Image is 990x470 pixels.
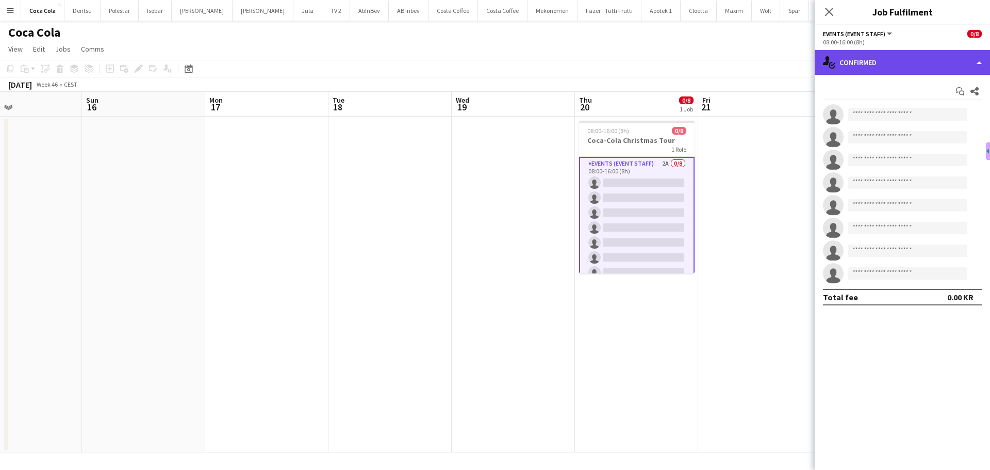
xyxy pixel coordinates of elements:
h1: Coca Cola [8,25,60,40]
div: CEST [64,80,77,88]
span: Sun [86,95,98,105]
a: Comms [77,42,108,56]
button: Isobar [139,1,172,21]
button: Maxim [717,1,752,21]
button: [PERSON_NAME] [172,1,233,21]
button: AB Inbev [389,1,428,21]
span: Comms [81,44,104,54]
button: Costa Coffee [478,1,527,21]
button: Kiwi [809,1,837,21]
div: Confirmed [815,50,990,75]
button: Spar [780,1,809,21]
span: 0/8 [679,96,694,104]
span: 08:00-16:00 (8h) [587,127,629,135]
span: 21 [701,101,711,113]
span: Jobs [55,44,71,54]
span: Edit [33,44,45,54]
a: Jobs [51,42,75,56]
div: Total fee [823,292,858,302]
app-job-card: 08:00-16:00 (8h)0/8Coca-Cola Christmas Tour1 RoleEvents (Event Staff)2A0/808:00-16:00 (8h) [579,121,695,273]
span: 0/8 [967,30,982,38]
span: Thu [579,95,592,105]
div: [DATE] [8,79,32,90]
span: Mon [209,95,223,105]
button: [PERSON_NAME] [233,1,293,21]
span: Wed [456,95,469,105]
div: 0.00 KR [947,292,973,302]
button: Events (Event Staff) [823,30,894,38]
span: Fri [702,95,711,105]
button: Jula [293,1,322,21]
span: Events (Event Staff) [823,30,885,38]
button: Fazer - Tutti Frutti [577,1,641,21]
button: AbInBev [350,1,389,21]
app-card-role: Events (Event Staff)2A0/808:00-16:00 (8h) [579,157,695,299]
button: Coca Cola [21,1,64,21]
a: Edit [29,42,49,56]
button: Wolt [752,1,780,21]
span: 1 Role [671,145,686,153]
button: Polestar [101,1,139,21]
span: 17 [208,101,223,113]
span: View [8,44,23,54]
button: TV 2 [322,1,350,21]
button: Mekonomen [527,1,577,21]
div: 08:00-16:00 (8h) [823,38,982,46]
h3: Coca-Cola Christmas Tour [579,136,695,145]
button: Cloetta [681,1,717,21]
div: 1 Job [680,105,693,113]
span: 19 [454,101,469,113]
span: Week 46 [34,80,60,88]
span: 16 [85,101,98,113]
button: Dentsu [64,1,101,21]
span: Tue [333,95,344,105]
span: 20 [577,101,592,113]
span: 0/8 [672,127,686,135]
span: 18 [331,101,344,113]
button: Apotek 1 [641,1,681,21]
button: Costa Coffee [428,1,478,21]
a: View [4,42,27,56]
h3: Job Fulfilment [815,5,990,19]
